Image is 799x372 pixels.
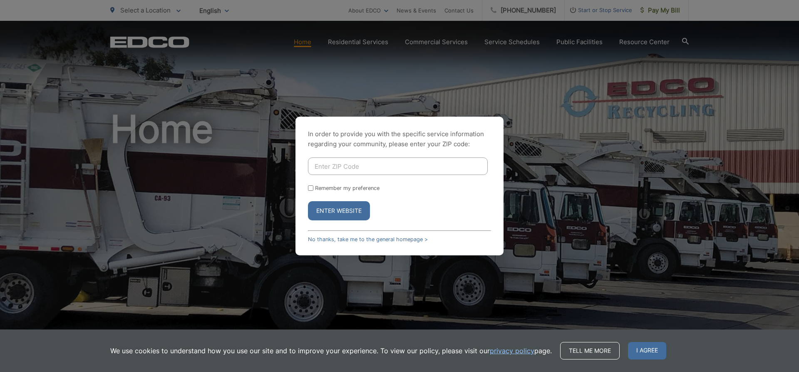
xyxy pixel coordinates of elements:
a: No thanks, take me to the general homepage > [308,236,428,242]
span: I agree [628,342,666,360]
a: privacy policy [490,346,534,356]
a: Tell me more [560,342,620,360]
p: In order to provide you with the specific service information regarding your community, please en... [308,129,491,149]
p: We use cookies to understand how you use our site and to improve your experience. To view our pol... [110,346,552,356]
input: Enter ZIP Code [308,157,488,175]
button: Enter Website [308,201,370,220]
label: Remember my preference [315,185,380,191]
